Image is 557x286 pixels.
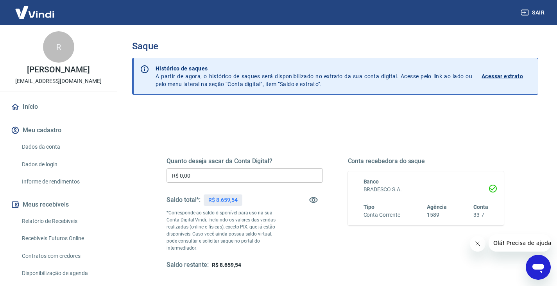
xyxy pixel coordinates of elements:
a: Acessar extrato [482,65,532,88]
div: R [43,31,74,63]
a: Recebíveis Futuros Online [19,230,107,246]
h6: 1589 [427,211,447,219]
iframe: Botão para abrir a janela de mensagens [526,255,551,280]
span: Banco [364,178,379,185]
p: [PERSON_NAME] [27,66,90,74]
h5: Conta recebedora do saque [348,157,504,165]
button: Sair [519,5,548,20]
h6: BRADESCO S.A. [364,185,489,194]
iframe: Fechar mensagem [470,236,485,252]
p: Histórico de saques [156,65,472,72]
button: Meu cadastro [9,122,107,139]
button: Meus recebíveis [9,196,107,213]
h6: Conta Corrente [364,211,400,219]
h3: Saque [132,41,538,52]
img: Vindi [9,0,60,24]
span: Olá! Precisa de ajuda? [5,5,66,12]
a: Dados de login [19,156,107,173]
p: [EMAIL_ADDRESS][DOMAIN_NAME] [15,77,102,85]
h6: 33-7 [473,211,488,219]
h5: Quanto deseja sacar da Conta Digital? [167,157,323,165]
a: Início [9,98,107,115]
p: Acessar extrato [482,72,523,80]
a: Informe de rendimentos [19,174,107,190]
h5: Saldo total*: [167,196,201,204]
span: Conta [473,204,488,210]
a: Contratos com credores [19,248,107,264]
p: *Corresponde ao saldo disponível para uso na sua Conta Digital Vindi. Incluindo os valores das ve... [167,209,284,252]
a: Relatório de Recebíveis [19,213,107,229]
iframe: Mensagem da empresa [489,234,551,252]
h5: Saldo restante: [167,261,209,269]
span: Agência [427,204,447,210]
a: Disponibilização de agenda [19,265,107,281]
a: Dados da conta [19,139,107,155]
p: R$ 8.659,54 [208,196,237,204]
span: Tipo [364,204,375,210]
p: A partir de agora, o histórico de saques será disponibilizado no extrato da sua conta digital. Ac... [156,65,472,88]
span: R$ 8.659,54 [212,262,241,268]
